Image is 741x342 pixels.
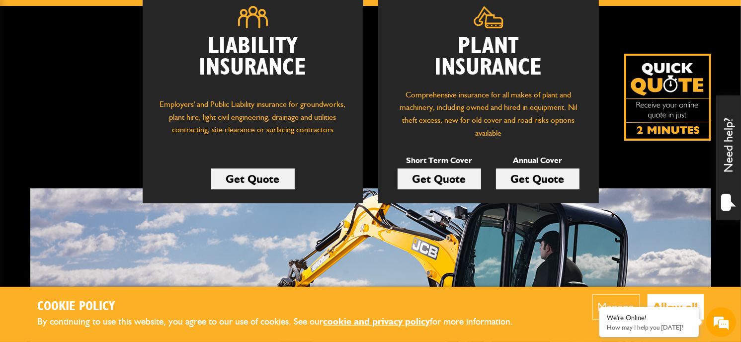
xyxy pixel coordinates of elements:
a: Get your insurance quote isn just 2-minutes [624,54,711,141]
p: Short Term Cover [398,154,481,167]
a: cookie and privacy policy [324,316,430,327]
h2: Plant Insurance [393,36,584,79]
p: Comprehensive insurance for all makes of plant and machinery, including owned and hired in equipm... [393,88,584,139]
h2: Cookie Policy [38,299,530,315]
p: How may I help you today? [607,324,691,331]
a: Get Quote [398,169,481,189]
img: Quick Quote [624,54,711,141]
button: Allow all [648,294,704,320]
p: Annual Cover [496,154,579,167]
p: By continuing to use this website, you agree to our use of cookies. See our for more information. [38,314,530,330]
a: Get Quote [496,169,579,189]
button: Manage [592,294,640,320]
div: Need help? [716,95,741,220]
a: Get Quote [211,169,295,189]
div: We're Online! [607,314,691,322]
h2: Liability Insurance [158,36,348,88]
p: Employers' and Public Liability insurance for groundworks, plant hire, light civil engineering, d... [158,98,348,146]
